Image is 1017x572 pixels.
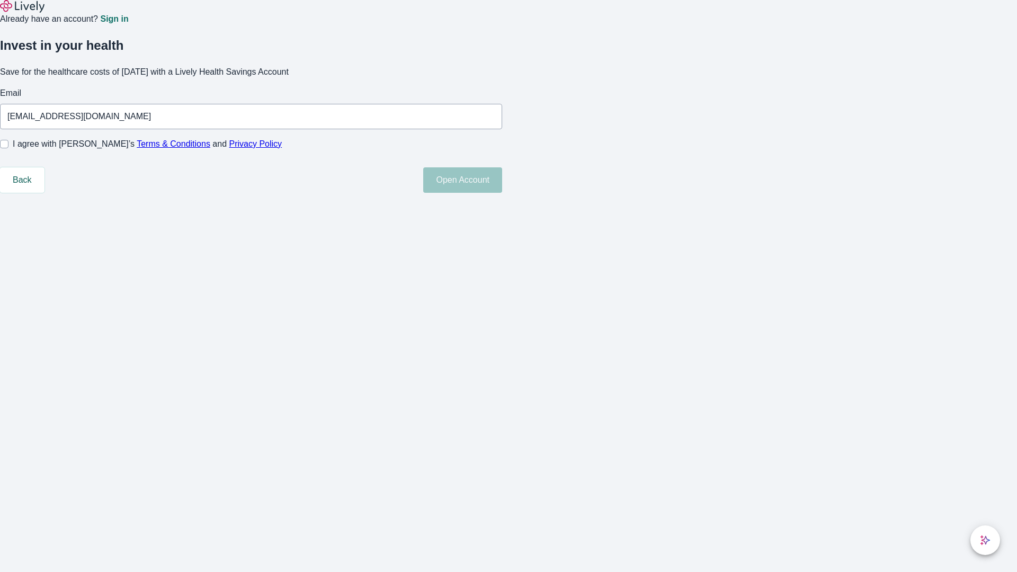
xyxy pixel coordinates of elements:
span: I agree with [PERSON_NAME]’s and [13,138,282,150]
button: chat [970,525,1000,555]
a: Sign in [100,15,128,23]
a: Privacy Policy [229,139,282,148]
a: Terms & Conditions [137,139,210,148]
svg: Lively AI Assistant [980,535,991,546]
